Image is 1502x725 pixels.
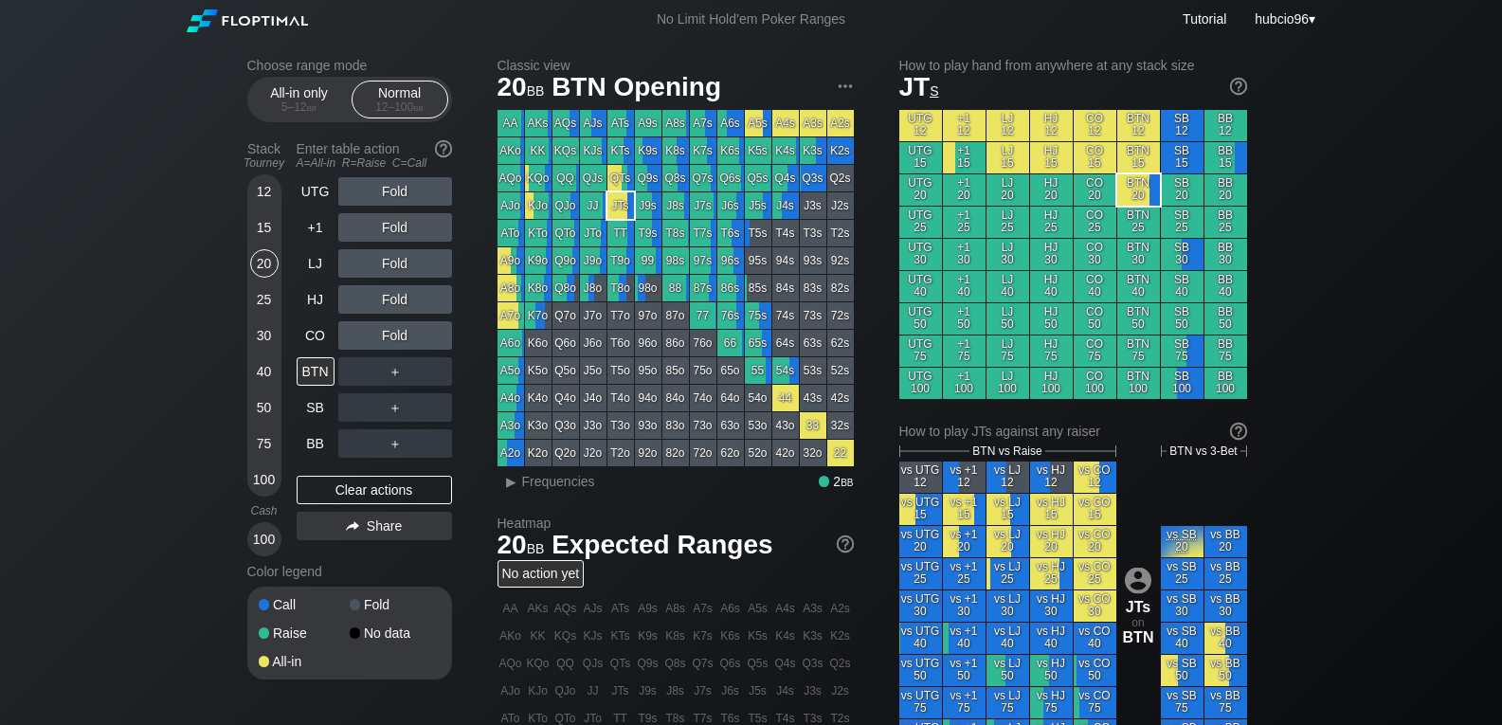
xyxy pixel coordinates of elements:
div: J8s [662,192,689,219]
div: SB 20 [1161,174,1203,206]
span: JT [899,72,939,101]
div: No Limit Hold’em Poker Ranges [628,11,874,31]
div: +1 20 [943,174,986,206]
div: A2o [498,440,524,466]
div: J6o [580,330,606,356]
div: 55 [745,357,771,384]
div: CO 100 [1074,368,1116,399]
div: QTo [552,220,579,246]
div: T9o [607,247,634,274]
div: 50 [250,393,279,422]
div: QJo [552,192,579,219]
div: J3o [580,412,606,439]
div: ATo [498,220,524,246]
div: 95s [745,247,771,274]
div: 83s [800,275,826,301]
div: All-in only [256,82,343,118]
span: s [930,79,938,100]
div: 94o [635,385,661,411]
div: UTG 25 [899,207,942,238]
div: J5o [580,357,606,384]
div: CO 75 [1074,335,1116,367]
div: T2s [827,220,854,246]
div: Q6o [552,330,579,356]
div: KJs [580,137,606,164]
div: T8o [607,275,634,301]
div: 84s [772,275,799,301]
div: T3s [800,220,826,246]
span: 20 [495,73,548,104]
div: 85s [745,275,771,301]
div: 15 [250,213,279,242]
div: K5o [525,357,552,384]
div: 75s [745,302,771,329]
div: 83o [662,412,689,439]
div: J2o [580,440,606,466]
div: 12 – 100 [360,100,440,114]
div: KTo [525,220,552,246]
div: T3o [607,412,634,439]
span: BTN Opening [549,73,724,104]
div: LJ 25 [986,207,1029,238]
div: BB [297,429,335,458]
div: K7o [525,302,552,329]
div: Q3o [552,412,579,439]
div: KQo [525,165,552,191]
div: SB 12 [1161,110,1203,141]
div: 62s [827,330,854,356]
div: HJ 100 [1030,368,1073,399]
div: AKs [525,110,552,136]
span: bb [307,100,317,114]
div: LJ 100 [986,368,1029,399]
div: 100 [250,465,279,494]
div: A9o [498,247,524,274]
div: 63s [800,330,826,356]
div: How to play JTs against any raiser [899,424,1247,439]
div: Q7o [552,302,579,329]
div: BB 20 [1204,174,1247,206]
div: 64o [717,385,744,411]
div: Enter table action [297,134,452,177]
div: ＋ [338,429,452,458]
div: K4s [772,137,799,164]
div: J4o [580,385,606,411]
div: SB 25 [1161,207,1203,238]
div: 53s [800,357,826,384]
div: AKo [498,137,524,164]
div: 74o [690,385,716,411]
div: K6s [717,137,744,164]
div: CO 20 [1074,174,1116,206]
img: help.32db89a4.svg [835,534,856,554]
div: K9s [635,137,661,164]
div: UTG 30 [899,239,942,270]
div: Call [259,598,350,611]
div: BB 100 [1204,368,1247,399]
div: J5s [745,192,771,219]
div: K7s [690,137,716,164]
div: T2o [607,440,634,466]
div: Q4o [552,385,579,411]
div: Fold [338,177,452,206]
div: +1 100 [943,368,986,399]
div: LJ 40 [986,271,1029,302]
div: T4s [772,220,799,246]
div: Fold [338,213,452,242]
div: 43s [800,385,826,411]
div: BTN 100 [1117,368,1160,399]
h2: How to play hand from anywhere at any stack size [899,58,1247,73]
div: LJ [297,249,335,278]
div: TT [607,220,634,246]
div: ATs [607,110,634,136]
span: hubcio96 [1255,11,1309,27]
div: Q9o [552,247,579,274]
div: K5s [745,137,771,164]
div: A4o [498,385,524,411]
img: share.864f2f62.svg [346,521,359,532]
div: HJ 15 [1030,142,1073,173]
div: LJ 20 [986,174,1029,206]
div: 75o [690,357,716,384]
span: bb [413,100,424,114]
img: Floptimal logo [187,9,308,32]
div: +1 25 [943,207,986,238]
div: Fold [338,249,452,278]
